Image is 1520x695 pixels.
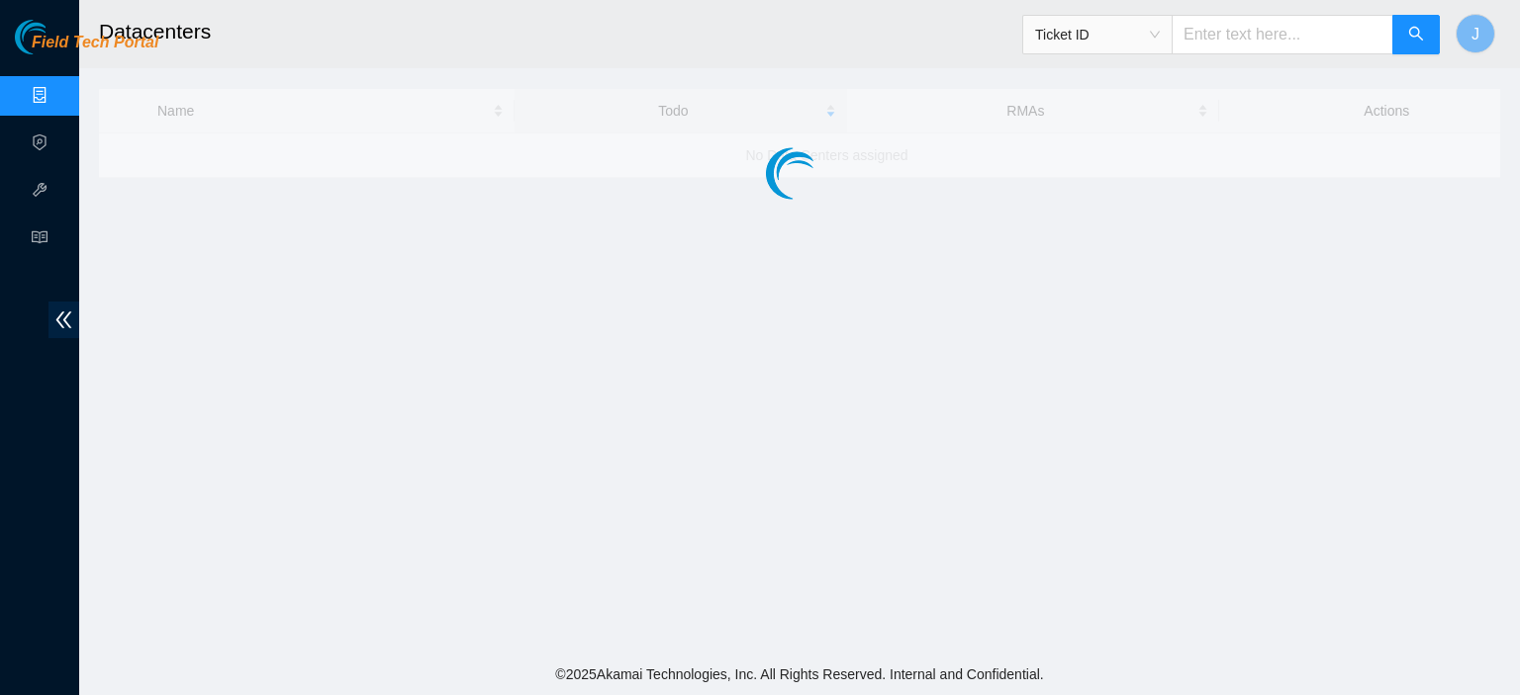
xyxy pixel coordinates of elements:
[15,36,158,61] a: Akamai TechnologiesField Tech Portal
[1408,26,1424,44] span: search
[1456,14,1495,53] button: J
[48,302,79,338] span: double-left
[15,20,100,54] img: Akamai Technologies
[1392,15,1440,54] button: search
[32,34,158,52] span: Field Tech Portal
[1472,22,1479,46] span: J
[1172,15,1393,54] input: Enter text here...
[32,220,47,260] span: read
[79,653,1520,695] footer: © 2025 Akamai Technologies, Inc. All Rights Reserved. Internal and Confidential.
[1035,20,1160,49] span: Ticket ID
